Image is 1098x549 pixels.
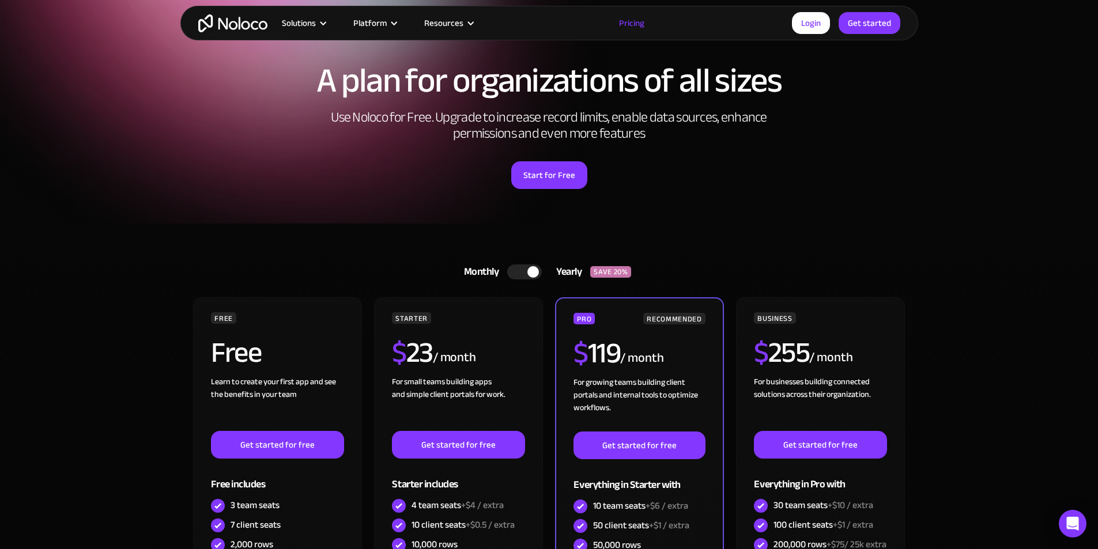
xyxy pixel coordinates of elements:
[573,339,620,368] h2: 119
[573,431,705,459] a: Get started for free
[649,517,689,534] span: +$1 / extra
[754,431,886,459] a: Get started for free
[267,16,339,31] div: Solutions
[1059,510,1086,537] div: Open Intercom Messenger
[392,312,431,324] div: STARTER
[211,312,236,324] div: FREE
[511,161,587,189] a: Start for Free
[410,16,486,31] div: Resources
[754,376,886,431] div: For businesses building connected solutions across their organization. ‍
[833,516,873,533] span: +$1 / extra
[392,325,406,380] span: $
[392,459,525,496] div: Starter includes
[412,499,504,512] div: 4 team seats
[593,519,689,532] div: 50 client seats
[353,16,387,31] div: Platform
[192,63,907,98] h1: A plan for organizations of all sizes
[620,349,663,368] div: / month
[809,349,852,367] div: / month
[754,338,809,367] h2: 255
[198,14,267,32] a: home
[231,518,281,531] div: 7 client seats
[542,263,590,281] div: Yearly
[412,518,515,531] div: 10 client seats
[593,499,688,512] div: 10 team seats
[319,109,780,142] h2: Use Noloco for Free. Upgrade to increase record limits, enable data sources, enhance permissions ...
[211,338,261,367] h2: Free
[339,16,410,31] div: Platform
[828,497,873,514] span: +$10 / extra
[573,326,588,380] span: $
[754,325,768,380] span: $
[392,376,525,431] div: For small teams building apps and simple client portals for work. ‍
[392,431,525,459] a: Get started for free
[433,349,476,367] div: / month
[211,431,344,459] a: Get started for free
[392,338,433,367] h2: 23
[754,312,795,324] div: BUSINESS
[573,313,595,324] div: PRO
[573,376,705,431] div: For growing teams building client portals and internal tools to optimize workflows.
[605,16,659,31] a: Pricing
[773,499,873,512] div: 30 team seats
[450,263,508,281] div: Monthly
[424,16,463,31] div: Resources
[773,518,873,531] div: 100 client seats
[573,459,705,497] div: Everything in Starter with
[211,376,344,431] div: Learn to create your first app and see the benefits in your team ‍
[211,459,344,496] div: Free includes
[461,497,504,514] span: +$4 / extra
[643,313,705,324] div: RECOMMENDED
[792,12,830,34] a: Login
[231,499,280,512] div: 3 team seats
[282,16,316,31] div: Solutions
[590,266,631,278] div: SAVE 20%
[839,12,900,34] a: Get started
[754,459,886,496] div: Everything in Pro with
[646,497,688,514] span: +$6 / extra
[466,516,515,533] span: +$0.5 / extra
